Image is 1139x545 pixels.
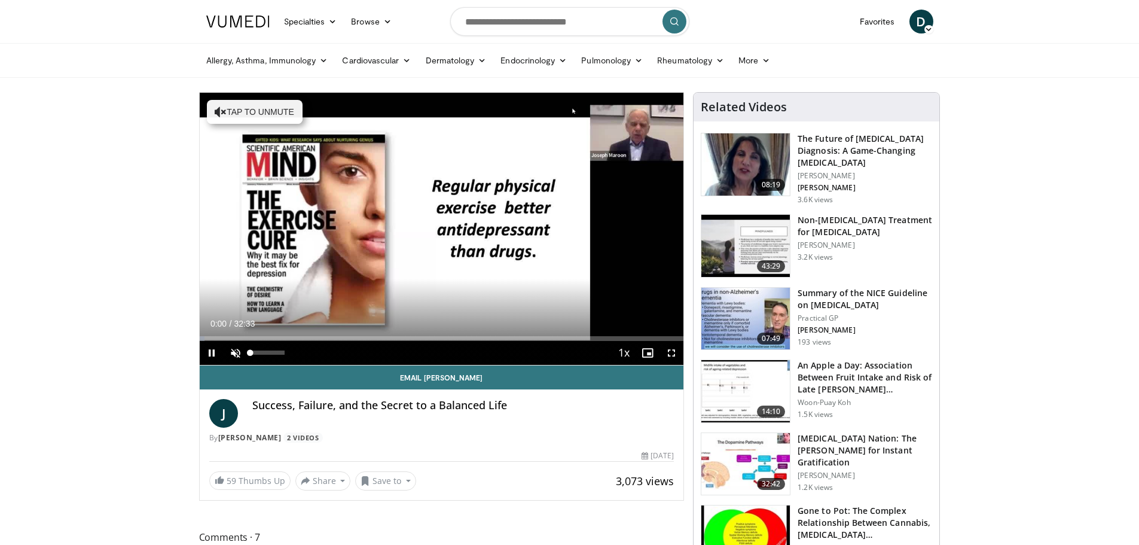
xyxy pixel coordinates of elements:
[355,471,416,491] button: Save to
[200,341,224,365] button: Pause
[650,48,731,72] a: Rheumatology
[701,133,932,205] a: 08:19 The Future of [MEDICAL_DATA] Diagnosis: A Game-Changing [MEDICAL_DATA] [PERSON_NAME] [PERSO...
[757,260,786,272] span: 43:29
[209,399,238,428] a: J
[252,399,674,412] h4: Success, Failure, and the Secret to a Balanced Life
[909,10,933,34] a: D
[701,433,932,496] a: 32:42 [MEDICAL_DATA] Nation: The [PERSON_NAME] for Instant Gratification [PERSON_NAME] 1.2K views
[234,319,255,328] span: 32:33
[798,483,833,492] p: 1.2K views
[798,171,932,181] p: [PERSON_NAME]
[277,10,344,34] a: Specialties
[798,398,932,407] p: Woon-Puay Koh
[757,406,786,418] span: 14:10
[450,7,689,36] input: Search topics, interventions
[757,179,786,191] span: 08:19
[295,471,351,491] button: Share
[199,48,335,72] a: Allergy, Asthma, Immunology
[798,410,833,419] p: 1.5K views
[701,100,787,114] h4: Related Videos
[798,214,932,238] h3: Non-[MEDICAL_DATA] Treatment for [MEDICAL_DATA]
[200,366,684,389] a: Email [PERSON_NAME]
[798,360,932,395] h3: An Apple a Day: Association Between Fruit Intake and Risk of Late [PERSON_NAME]…
[574,48,650,72] a: Pulmonology
[757,478,786,490] span: 32:42
[701,360,790,422] img: 0fb96a29-ee07-42a6-afe7-0422f9702c53.150x105_q85_crop-smart_upscale.jpg
[616,474,674,488] span: 3,073 views
[344,10,399,34] a: Browse
[798,183,932,193] p: [PERSON_NAME]
[218,433,282,443] a: [PERSON_NAME]
[200,93,684,366] video-js: Video Player
[853,10,902,34] a: Favorites
[757,333,786,345] span: 07:49
[210,319,227,328] span: 0:00
[419,48,494,72] a: Dermatology
[798,505,932,541] h3: Gone to Pot: The Complex Relationship Between Cannabis, [MEDICAL_DATA]…
[209,433,674,443] div: By
[636,341,659,365] button: Enable picture-in-picture mode
[659,341,683,365] button: Fullscreen
[798,252,833,262] p: 3.2K views
[798,471,932,480] p: [PERSON_NAME]
[251,351,285,355] div: Volume Level
[701,133,790,196] img: 5773f076-af47-4b25-9313-17a31d41bb95.150x105_q85_crop-smart_upscale.jpg
[701,214,932,278] a: 43:29 Non-[MEDICAL_DATA] Treatment for [MEDICAL_DATA] [PERSON_NAME] 3.2K views
[199,529,685,545] span: Comments 7
[798,240,932,250] p: [PERSON_NAME]
[798,433,932,468] h3: [MEDICAL_DATA] Nation: The [PERSON_NAME] for Instant Gratification
[200,336,684,341] div: Progress Bar
[701,288,790,350] img: 8e949c61-8397-4eef-823a-95680e5d1ed1.150x105_q85_crop-smart_upscale.jpg
[493,48,574,72] a: Endocrinology
[798,325,932,335] p: [PERSON_NAME]
[206,16,270,28] img: VuMedi Logo
[642,450,674,461] div: [DATE]
[224,341,248,365] button: Unmute
[227,475,236,486] span: 59
[701,287,932,351] a: 07:49 Summary of the NICE Guideline on [MEDICAL_DATA] Practical GP [PERSON_NAME] 193 views
[701,360,932,423] a: 14:10 An Apple a Day: Association Between Fruit Intake and Risk of Late [PERSON_NAME]… Woon-Puay ...
[798,337,831,347] p: 193 views
[335,48,418,72] a: Cardiovascular
[798,313,932,323] p: Practical GP
[798,287,932,311] h3: Summary of the NICE Guideline on [MEDICAL_DATA]
[207,100,303,124] button: Tap to unmute
[612,341,636,365] button: Playback Rate
[798,133,932,169] h3: The Future of [MEDICAL_DATA] Diagnosis: A Game-Changing [MEDICAL_DATA]
[701,433,790,495] img: 8c144ef5-ad01-46b8-bbf2-304ffe1f6934.150x105_q85_crop-smart_upscale.jpg
[230,319,232,328] span: /
[283,433,323,443] a: 2 Videos
[798,195,833,205] p: 3.6K views
[209,471,291,490] a: 59 Thumbs Up
[731,48,777,72] a: More
[701,215,790,277] img: eb9441ca-a77b-433d-ba99-36af7bbe84ad.150x105_q85_crop-smart_upscale.jpg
